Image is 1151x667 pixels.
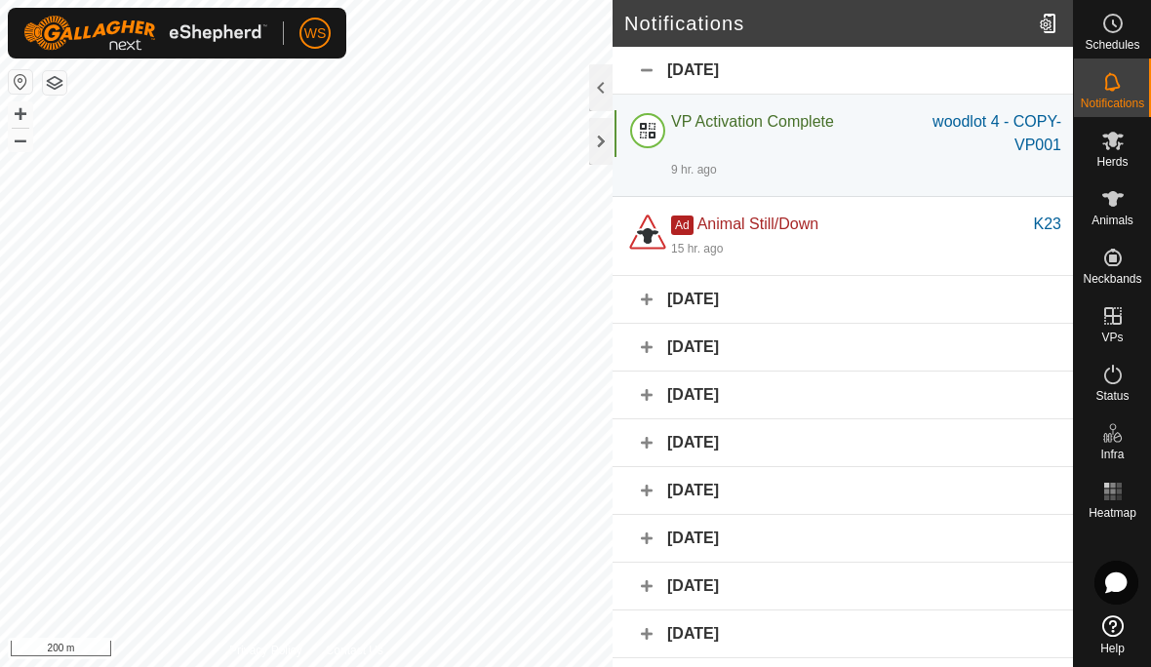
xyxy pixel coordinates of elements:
div: [DATE] [613,47,1073,95]
button: + [9,102,32,126]
span: Neckbands [1083,273,1141,285]
div: [DATE] [613,276,1073,324]
div: [DATE] [613,515,1073,563]
span: Schedules [1085,39,1139,51]
div: 9 hr. ago [671,161,717,178]
span: Animal Still/Down [697,216,818,232]
a: Privacy Policy [229,642,302,659]
div: [DATE] [613,372,1073,419]
button: Map Layers [43,71,66,95]
button: Reset Map [9,70,32,94]
div: [DATE] [613,467,1073,515]
div: K23 [1034,213,1061,236]
div: [DATE] [613,324,1073,372]
div: [DATE] [613,419,1073,467]
h2: Notifications [624,12,1031,35]
span: VPs [1101,332,1123,343]
div: woodlot 4 - COPY-VP001 [905,110,1061,157]
span: VP Activation Complete [671,113,834,130]
img: Gallagher Logo [23,16,267,51]
span: Notifications [1081,98,1144,109]
span: Heatmap [1089,507,1136,519]
span: Ad [671,216,694,235]
div: [DATE] [613,563,1073,610]
span: Herds [1096,156,1128,168]
span: Animals [1091,215,1133,226]
span: Help [1100,643,1125,654]
a: Contact Us [326,642,383,659]
div: [DATE] [613,610,1073,658]
div: 15 hr. ago [671,240,723,257]
span: Infra [1100,449,1124,460]
span: WS [304,23,327,44]
button: – [9,128,32,151]
span: Status [1095,390,1129,402]
a: Help [1074,608,1151,662]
